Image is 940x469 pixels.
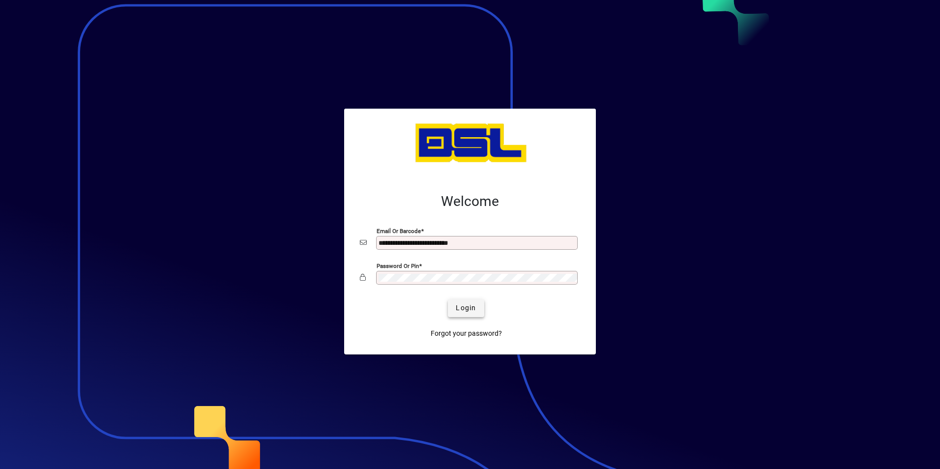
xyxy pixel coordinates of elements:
[431,328,502,339] span: Forgot your password?
[427,325,506,343] a: Forgot your password?
[360,193,580,210] h2: Welcome
[377,262,419,269] mat-label: Password or Pin
[448,299,484,317] button: Login
[456,303,476,313] span: Login
[377,227,421,234] mat-label: Email or Barcode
